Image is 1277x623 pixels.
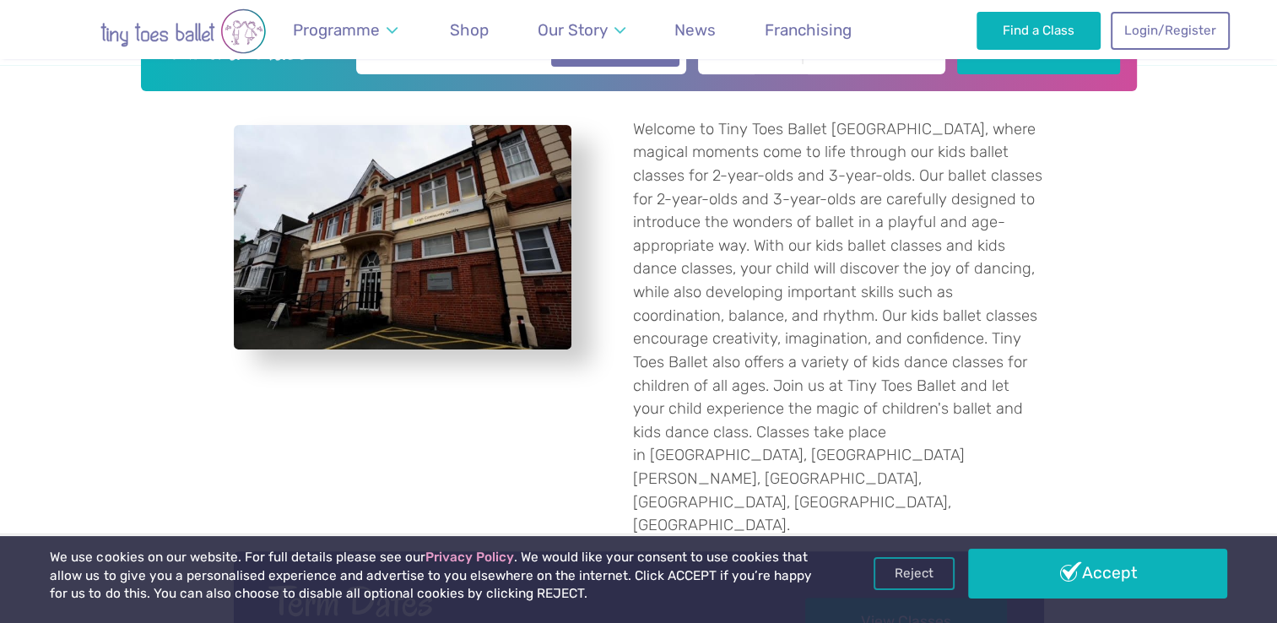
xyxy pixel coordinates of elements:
[442,10,497,50] a: Shop
[529,10,633,50] a: Our Story
[157,27,344,69] h2: Find a Class
[633,118,1044,538] p: Welcome to Tiny Toes Ballet [GEOGRAPHIC_DATA], where magical moments come to life through our kid...
[757,10,860,50] a: Franchising
[48,8,318,54] img: tiny toes ballet
[874,557,955,589] a: Reject
[425,550,513,565] a: Privacy Policy
[1111,12,1229,49] a: Login/Register
[450,20,489,40] span: Shop
[667,10,724,50] a: News
[765,20,852,40] span: Franchising
[234,125,571,349] a: View full-size image
[285,10,406,50] a: Programme
[538,20,608,40] span: Our Story
[968,549,1226,598] a: Accept
[977,12,1101,49] a: Find a Class
[293,20,380,40] span: Programme
[674,20,716,40] span: News
[50,549,814,604] p: We use cookies on our website. For full details please see our . We would like your consent to us...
